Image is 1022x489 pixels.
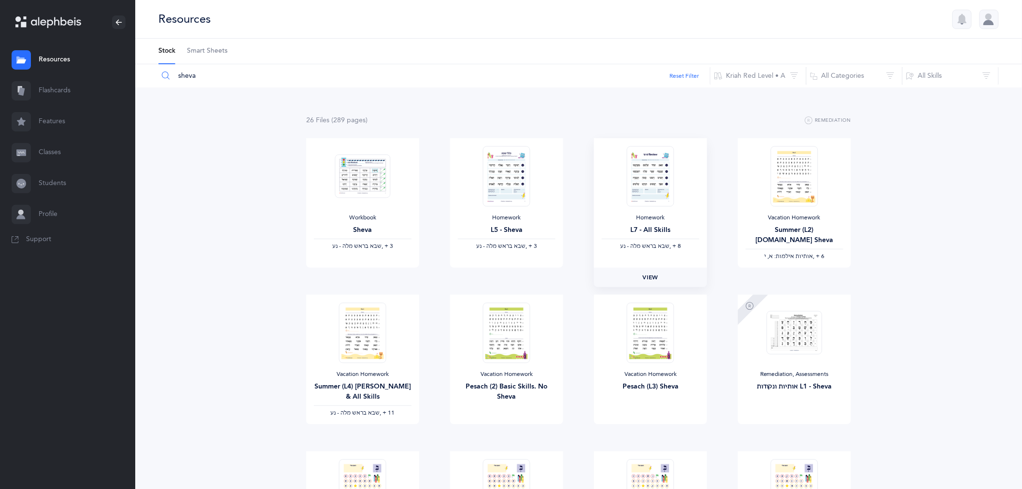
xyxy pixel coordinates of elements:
[806,64,903,87] button: All Categories
[602,214,699,222] div: Homework
[314,371,412,378] div: Vacation Homework
[483,146,530,206] img: Homework_L5_Sheva_R_EN_thumbnail_1754305392.png
[746,253,843,260] div: ‪, + 6‬
[771,146,818,206] img: Summer_L2_Fluency.Skills.No_Sheva_EN_thumbnail_1718594438.png
[187,46,227,56] span: Smart Sheets
[326,116,329,124] span: s
[902,64,999,87] button: All Skills
[335,154,391,198] img: Sheva-Workbook-Red_EN_thumbnail_1754012358.png
[314,225,412,235] div: Sheva
[458,243,555,250] div: ‪, + 3‬
[746,371,843,378] div: Remediation, Assessments
[26,235,51,244] span: Support
[746,225,843,245] div: Summer (L2) [DOMAIN_NAME] Sheva
[458,382,555,402] div: Pesach (2) Basic Skills. No Sheva
[643,273,658,282] span: View
[602,243,699,250] div: ‪, + 8‬
[602,225,699,235] div: L7 - All Skills
[314,243,412,250] div: ‪, + 3‬
[476,243,525,249] span: ‫שבא בראש מלה - נע‬
[594,268,707,287] a: View
[669,72,699,80] button: Reset Filter
[158,64,710,87] input: Search Resources
[805,115,851,127] button: Remediation
[331,116,368,124] span: (289 page )
[458,225,555,235] div: L5 - Sheva
[306,116,329,124] span: 26 File
[339,302,386,363] img: Summer_L4_Skills.Sheva_EN_thumbnail_1747333930.png
[602,371,699,378] div: Vacation Homework
[158,11,211,27] div: Resources
[363,116,366,124] span: s
[627,146,674,206] img: Homework_L7_AllSkills_R_EN_thumbnail_1741220438.png
[602,382,699,392] div: Pesach (L3) Sheva
[765,253,813,259] span: ‫אותיות אילמות: א, י‬
[627,302,674,363] img: Pesach_L3_Sheva_EN_thumbnail_1743019963.png
[746,382,843,392] div: אותיות ונקודות L1 - Sheva
[331,409,380,416] span: ‫שבא בראש מלה - נע‬
[746,214,843,222] div: Vacation Homework
[458,371,555,378] div: Vacation Homework
[767,311,823,355] img: Test_Form-_Sheva_R_A_thumbnail_1703794967.png
[620,243,669,249] span: ‫שבא בראש מלה - נע‬
[314,382,412,402] div: Summer (L4) [PERSON_NAME] & All Skills
[332,243,382,249] span: ‫שבא בראש מלה - נע‬
[974,441,1010,477] iframe: Drift Widget Chat Controller
[458,214,555,222] div: Homework
[710,64,807,87] button: Kriah Red Level • A
[483,302,530,363] img: Pesach_L2_Skills.No_Sheva_EN_thumbnail_1743020038.png
[314,409,412,417] div: ‪, + 11‬
[314,214,412,222] div: Workbook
